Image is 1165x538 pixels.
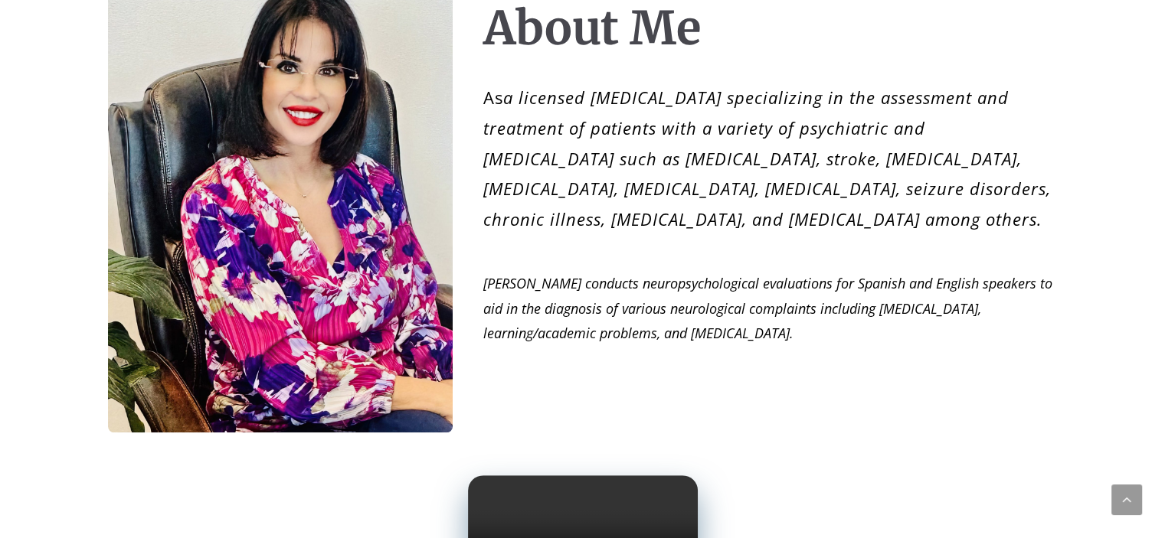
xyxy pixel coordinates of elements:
h1: About Me [483,1,701,56]
a: Scroll back to top [1111,484,1142,515]
em: [PERSON_NAME] conducts neuropsychological evaluations for Spanish and English speakers to aid in ... [483,274,1052,342]
p: As [483,83,1058,234]
em: a licensed [MEDICAL_DATA] specializing in the assessment and treatment of patients with a variety... [483,86,1051,230]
